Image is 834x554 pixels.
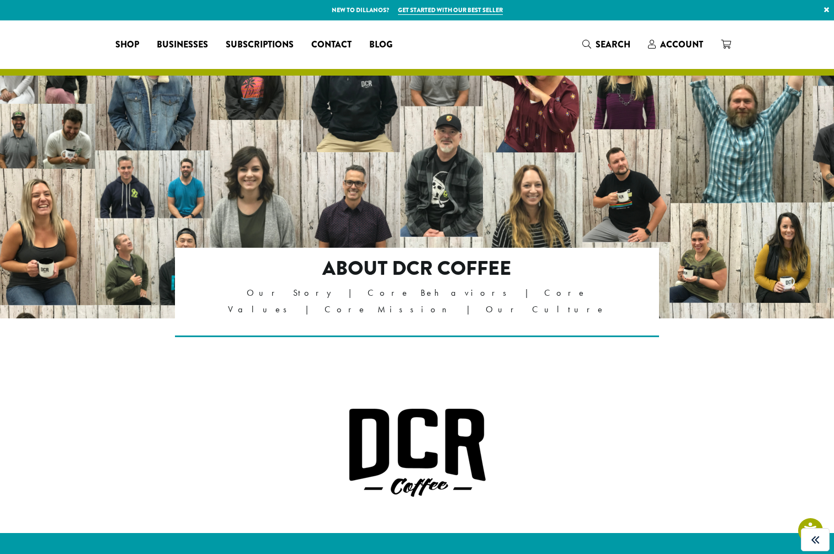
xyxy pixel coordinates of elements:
[398,6,503,15] a: Get started with our best seller
[573,35,639,54] a: Search
[348,408,486,498] img: DCR Coffee Logo
[660,38,703,51] span: Account
[222,257,612,280] h2: About DCR Coffee
[107,36,148,54] a: Shop
[222,285,612,318] p: Our Story | Core Behaviors | Core Values | Core Mission | Our Culture
[115,38,139,52] span: Shop
[311,38,352,52] span: Contact
[226,38,294,52] span: Subscriptions
[157,38,208,52] span: Businesses
[369,38,392,52] span: Blog
[596,38,630,51] span: Search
